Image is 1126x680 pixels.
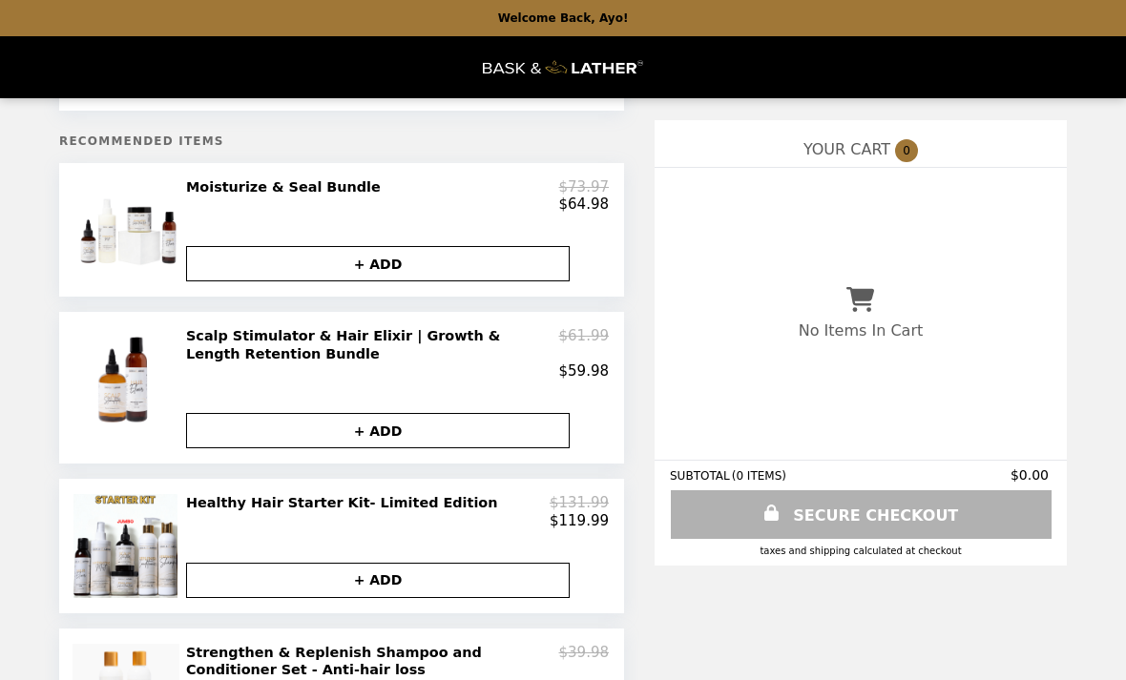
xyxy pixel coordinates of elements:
[550,494,609,511] p: $131.99
[73,178,181,281] img: Moisturize & Seal Bundle
[186,413,570,448] button: + ADD
[498,11,629,25] p: Welcome Back, Ayo!
[186,178,388,196] h2: Moisturize & Seal Bundle
[670,546,1052,556] div: Taxes and Shipping calculated at checkout
[186,563,570,598] button: + ADD
[799,321,923,340] p: No Items In Cart
[559,644,610,679] p: $39.98
[803,140,890,158] span: YOUR CART
[186,494,506,511] h2: Healthy Hair Starter Kit- Limited Edition
[559,196,610,213] p: $64.98
[483,48,643,87] img: Brand Logo
[186,644,559,679] h2: Strengthen & Replenish Shampoo and Conditioner Set - Anti-hair loss
[559,178,610,196] p: $73.97
[1011,467,1052,483] span: $0.00
[186,327,559,362] h2: Scalp Stimulator & Hair Elixir | Growth & Length Retention Bundle
[559,327,610,362] p: $61.99
[559,362,610,380] p: $59.98
[186,246,570,281] button: + ADD
[73,327,184,434] img: Scalp Stimulator & Hair Elixir | Growth & Length Retention Bundle
[895,139,918,162] span: 0
[59,134,624,148] h5: Recommended Items
[550,512,609,529] p: $119.99
[73,494,181,597] img: Healthy Hair Starter Kit- Limited Edition
[670,469,732,483] span: SUBTOTAL
[732,469,786,483] span: ( 0 ITEMS )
